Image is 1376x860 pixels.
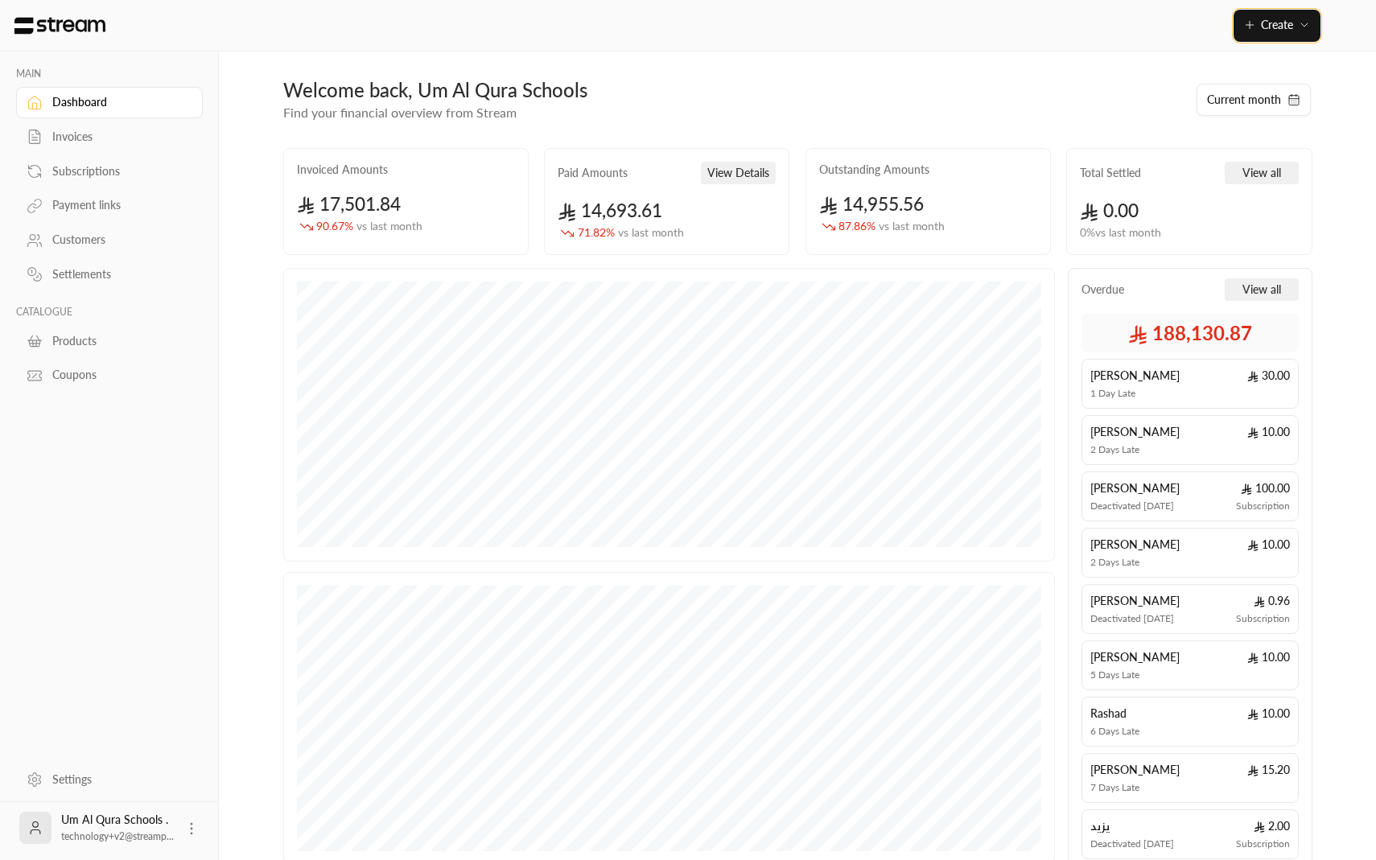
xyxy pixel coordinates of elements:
div: Payment links [52,197,183,213]
div: Dashboard [52,94,183,110]
span: 0 % vs last month [1080,224,1161,241]
button: Create [1234,10,1320,42]
span: Subscription [1236,837,1290,850]
span: Create [1261,18,1293,31]
span: Subscription [1236,612,1290,625]
span: 6 Days Late [1090,725,1139,738]
a: [PERSON_NAME] 10.002 Days Late [1081,415,1299,465]
span: 90.67 % [316,218,422,235]
button: View all [1225,162,1299,184]
a: Coupons [16,360,203,391]
div: Settings [52,772,183,788]
a: [PERSON_NAME] 0.96Deactivated [DATE]Subscription [1081,584,1299,634]
a: Payment links [16,190,203,221]
div: Invoices [52,129,183,145]
span: 30.00 [1247,368,1290,384]
a: Dashboard [16,87,203,118]
div: Um Al Qura Schools . [61,812,174,844]
a: Customers [16,224,203,256]
a: Settings [16,763,203,795]
button: View all [1225,278,1299,301]
span: Subscription [1236,500,1290,512]
span: [PERSON_NAME] [1090,649,1180,665]
div: Settlements [52,266,183,282]
div: Coupons [52,367,183,383]
a: Rashad 10.006 Days Late [1081,697,1299,747]
div: Products [52,333,183,349]
span: 87.86 % [838,218,945,235]
a: [PERSON_NAME] 30.001 Day Late [1081,359,1299,409]
h2: Paid Amounts [558,165,628,181]
span: 0.00 [1080,200,1139,221]
span: Overdue [1081,282,1124,298]
a: يزيد 2.00Deactivated [DATE]Subscription [1081,809,1299,859]
span: 10.00 [1247,537,1290,553]
h2: Invoiced Amounts [297,162,388,178]
a: [PERSON_NAME] 10.005 Days Late [1081,640,1299,690]
span: 1 Day Late [1090,387,1135,400]
p: MAIN [16,68,203,80]
span: يزيد [1090,818,1110,834]
span: [PERSON_NAME] [1090,424,1180,440]
span: Deactivated [DATE] [1090,612,1174,625]
span: Deactivated [DATE] [1090,837,1174,850]
span: 10.00 [1247,706,1290,722]
a: Invoices [16,121,203,153]
span: 15.20 [1247,762,1290,778]
span: 188,130.87 [1128,320,1252,346]
span: vs last month [879,219,945,232]
span: 2 Days Late [1090,556,1139,569]
a: [PERSON_NAME] 100.00Deactivated [DATE]Subscription [1081,471,1299,521]
span: vs last month [618,225,684,239]
span: 0.96 [1254,593,1290,609]
p: CATALOGUE [16,306,203,319]
div: Customers [52,232,183,248]
span: 10.00 [1247,424,1290,440]
a: Products [16,325,203,356]
h2: Total Settled [1080,165,1141,181]
span: 2 Days Late [1090,443,1139,456]
a: Subscriptions [16,155,203,187]
a: Settlements [16,259,203,290]
a: [PERSON_NAME] 10.002 Days Late [1081,528,1299,578]
span: [PERSON_NAME] [1090,537,1180,553]
span: vs last month [356,219,422,232]
span: 10.00 [1247,649,1290,665]
a: [PERSON_NAME] 15.207 Days Late [1081,753,1299,803]
button: Current month [1197,84,1311,116]
div: Subscriptions [52,163,183,179]
div: Welcome back, Um Al Qura Schools [283,77,1180,103]
span: Rashad [1090,706,1127,722]
span: [PERSON_NAME] [1090,368,1180,384]
span: [PERSON_NAME] [1090,480,1180,496]
span: Find your financial overview from Stream [283,105,517,120]
span: [PERSON_NAME] [1090,593,1180,609]
h2: Outstanding Amounts [819,162,929,178]
button: View Details [701,162,776,184]
span: 2.00 [1254,818,1290,834]
span: 7 Days Late [1090,781,1139,794]
span: 14,693.61 [558,200,662,221]
span: 100.00 [1241,480,1290,496]
span: 17,501.84 [297,193,402,215]
span: technology+v2@streamp... [61,830,174,842]
span: [PERSON_NAME] [1090,762,1180,778]
span: 14,955.56 [819,193,924,215]
img: Logo [13,17,107,35]
span: Deactivated [DATE] [1090,500,1174,512]
span: 5 Days Late [1090,669,1139,681]
span: 71.82 % [578,224,684,241]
